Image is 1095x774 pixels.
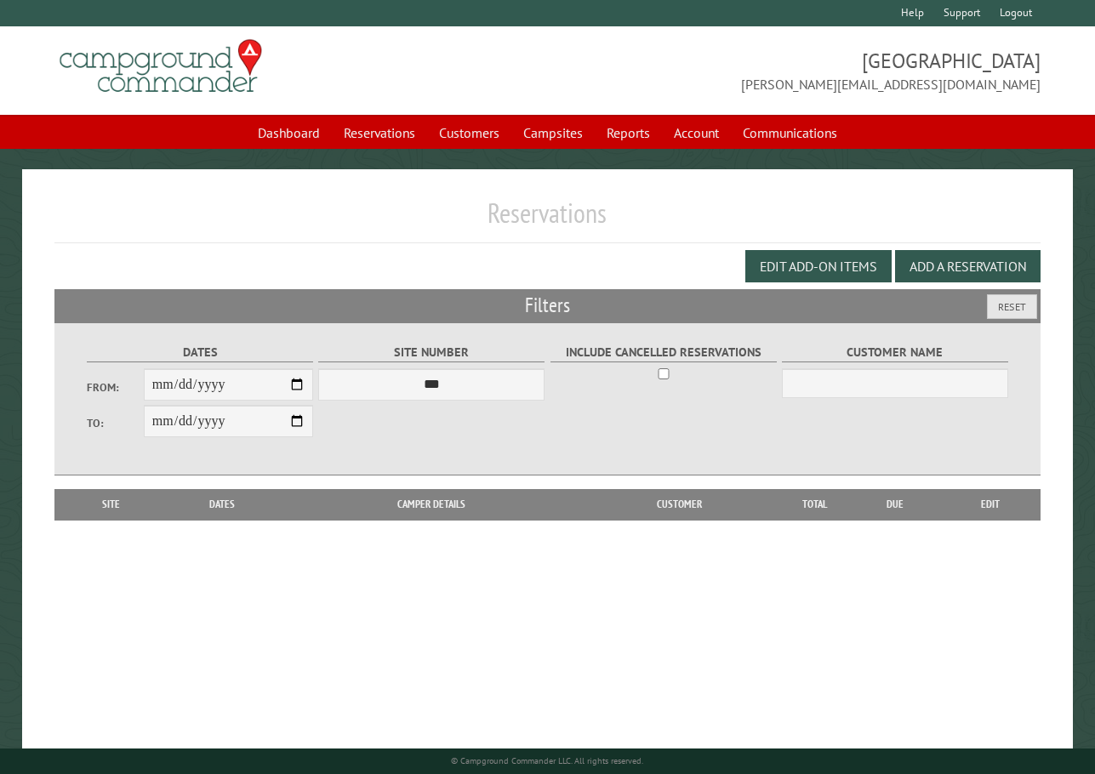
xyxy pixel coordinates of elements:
[848,489,941,520] th: Due
[248,117,330,149] a: Dashboard
[780,489,848,520] th: Total
[54,289,1040,322] h2: Filters
[334,117,425,149] a: Reservations
[941,489,1041,520] th: Edit
[782,343,1008,362] label: Customer Name
[745,250,892,282] button: Edit Add-on Items
[513,117,593,149] a: Campsites
[664,117,729,149] a: Account
[451,755,643,766] small: © Campground Commander LLC. All rights reserved.
[87,415,143,431] label: To:
[87,343,313,362] label: Dates
[596,117,660,149] a: Reports
[318,343,545,362] label: Site Number
[578,489,780,520] th: Customer
[550,343,777,362] label: Include Cancelled Reservations
[54,196,1040,243] h1: Reservations
[87,379,143,396] label: From:
[54,33,267,100] img: Campground Commander
[548,47,1041,94] span: [GEOGRAPHIC_DATA] [PERSON_NAME][EMAIL_ADDRESS][DOMAIN_NAME]
[159,489,285,520] th: Dates
[63,489,159,520] th: Site
[895,250,1041,282] button: Add a Reservation
[285,489,578,520] th: Camper Details
[429,117,510,149] a: Customers
[987,294,1037,319] button: Reset
[733,117,847,149] a: Communications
